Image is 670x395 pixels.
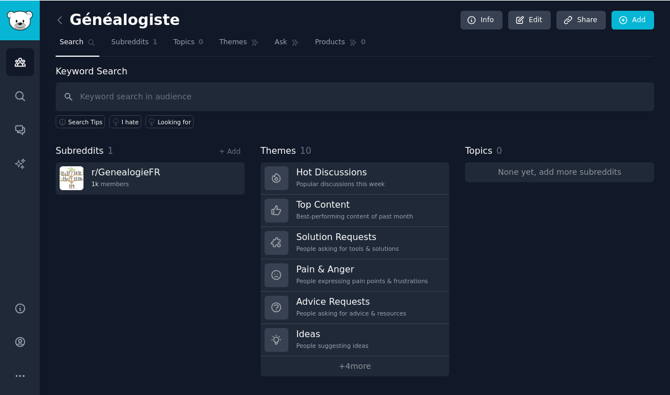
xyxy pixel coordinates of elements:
[108,145,114,156] span: 1
[56,162,245,194] a: r/GenealogieFR1kmembers
[91,179,99,187] span: 1k
[56,65,127,76] label: Keyword Search
[261,259,450,291] a: Pain & AngerPeople expressing pain points & frustrations
[556,10,605,30] a: Share
[56,144,104,158] span: Subreddits
[111,37,149,47] span: Subreddits
[508,10,551,30] a: Edit
[261,162,450,194] a: Hot DiscussionsPopular discussions this week
[56,82,654,111] input: Keyword search in audience
[311,33,370,56] a: Products0
[153,37,158,47] span: 1
[296,230,399,242] h3: Solution Requests
[60,37,83,47] span: Search
[219,37,247,47] span: Themes
[296,212,413,220] div: Best-performing content of past month
[296,327,368,339] h3: Ideas
[261,323,450,356] a: IdeasPeople suggesting ideas
[7,10,33,30] img: GummySearch logo
[296,295,407,307] h3: Advice Requests
[296,179,385,187] div: Popular discussions this week
[275,37,287,47] span: Ask
[56,33,99,56] a: Search
[300,145,311,156] span: 10
[296,166,385,178] h3: Hot Discussions
[315,37,345,47] span: Products
[56,115,105,128] button: Search Tips
[465,162,654,182] a: None yet, add more subreddits
[199,37,204,47] span: 0
[261,356,450,376] a: +4more
[158,117,191,125] div: Looking for
[60,166,83,190] img: GenealogieFR
[261,194,450,226] a: Top ContentBest-performing content of past month
[91,166,160,178] h3: r/ GenealogieFR
[261,291,450,323] a: Advice RequestsPeople asking for advice & resources
[296,276,428,284] div: People expressing pain points & frustrations
[296,198,413,210] h3: Top Content
[173,37,194,47] span: Topics
[460,10,503,30] a: Info
[465,144,492,158] span: Topics
[361,37,366,47] span: 0
[169,33,207,56] a: Topics0
[145,115,194,128] a: Looking for
[271,33,303,56] a: Ask
[107,33,161,56] a: Subreddits1
[496,145,502,156] span: 0
[261,226,450,259] a: Solution RequestsPeople asking for tools & solutions
[296,341,368,349] div: People suggesting ideas
[612,10,654,30] a: Add
[215,33,263,56] a: Themes
[296,309,407,317] div: People asking for advice & resources
[91,179,160,187] div: members
[296,263,428,275] h3: Pain & Anger
[219,147,241,155] a: + Add
[56,11,180,29] h2: Généalogiste
[261,144,296,158] span: Themes
[109,115,141,128] a: I hate
[68,117,103,125] span: Search Tips
[122,117,139,125] div: I hate
[296,244,399,252] div: People asking for tools & solutions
